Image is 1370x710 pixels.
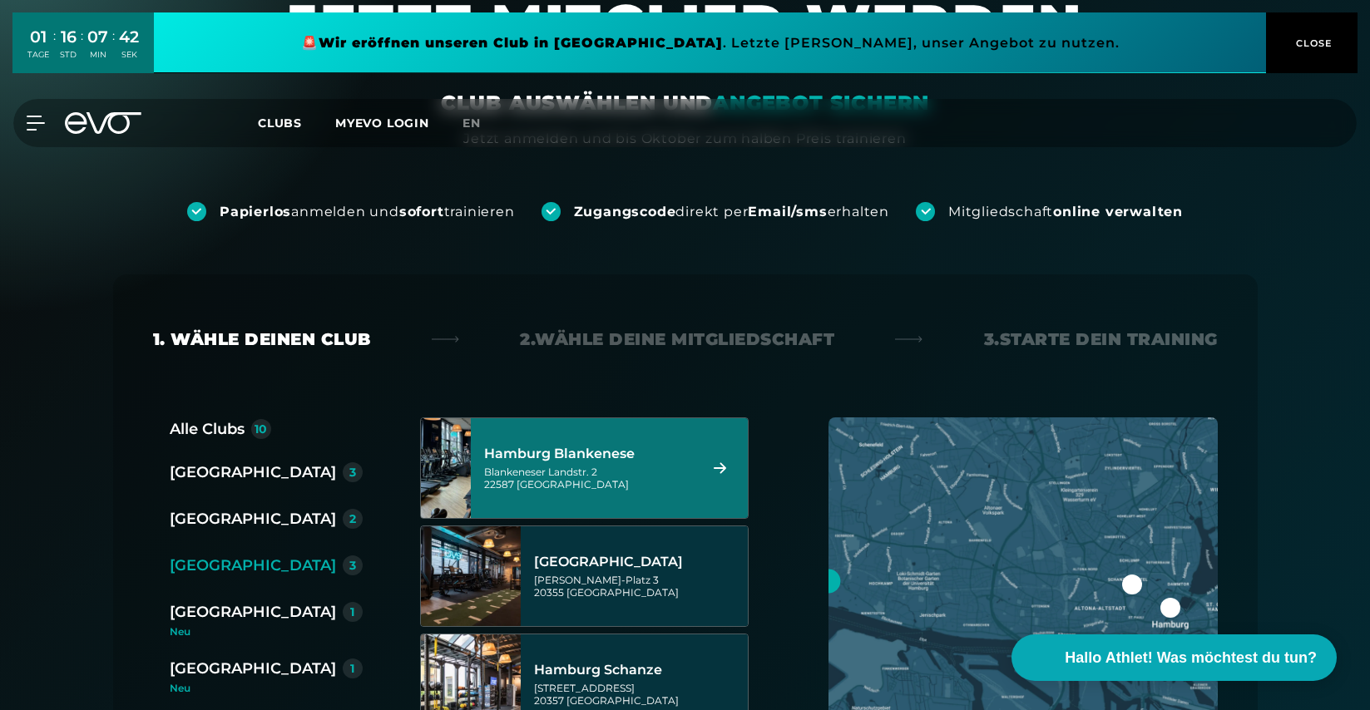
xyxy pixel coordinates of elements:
[153,328,371,351] div: 1. Wähle deinen Club
[170,600,336,624] div: [GEOGRAPHIC_DATA]
[119,25,139,49] div: 42
[53,27,56,71] div: :
[349,513,356,525] div: 2
[399,204,444,219] strong: sofort
[534,554,743,570] div: [GEOGRAPHIC_DATA]
[112,27,115,71] div: :
[87,25,108,49] div: 07
[1053,204,1183,219] strong: online verwalten
[81,27,83,71] div: :
[350,663,354,674] div: 1
[462,116,481,131] span: en
[170,683,363,693] div: Neu
[574,203,889,221] div: direkt per erhalten
[258,115,335,131] a: Clubs
[349,466,356,478] div: 3
[170,657,336,680] div: [GEOGRAPHIC_DATA]
[60,25,77,49] div: 16
[462,114,501,133] a: en
[484,466,693,491] div: Blankeneser Landstr. 2 22587 [GEOGRAPHIC_DATA]
[170,461,336,484] div: [GEOGRAPHIC_DATA]
[255,423,267,435] div: 10
[421,526,521,626] img: Hamburg Stadthausbrücke
[748,204,827,219] strong: Email/sms
[87,49,108,61] div: MIN
[170,507,336,530] div: [GEOGRAPHIC_DATA]
[948,203,1183,221] div: Mitgliedschaft
[574,204,676,219] strong: Zugangscode
[1266,12,1358,73] button: CLOSE
[27,49,49,61] div: TAGE
[335,116,429,131] a: MYEVO LOGIN
[484,446,693,462] div: Hamburg Blankenese
[534,682,743,707] div: [STREET_ADDRESS] 20357 [GEOGRAPHIC_DATA]
[350,606,354,618] div: 1
[520,328,834,351] div: 2. Wähle deine Mitgliedschaft
[1011,634,1337,681] button: Hallo Athlet! Was möchtest du tun?
[170,554,336,577] div: [GEOGRAPHIC_DATA]
[349,560,356,571] div: 3
[1292,36,1333,51] span: CLOSE
[27,25,49,49] div: 01
[170,417,245,441] div: Alle Clubs
[170,627,376,637] div: Neu
[534,574,743,599] div: [PERSON_NAME]-Platz 3 20355 [GEOGRAPHIC_DATA]
[220,203,515,221] div: anmelden und trainieren
[119,49,139,61] div: SEK
[60,49,77,61] div: STD
[1065,647,1317,669] span: Hallo Athlet! Was möchtest du tun?
[396,418,496,518] img: Hamburg Blankenese
[220,204,291,219] strong: Papierlos
[258,116,302,131] span: Clubs
[534,662,743,678] div: Hamburg Schanze
[984,328,1218,351] div: 3. Starte dein Training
